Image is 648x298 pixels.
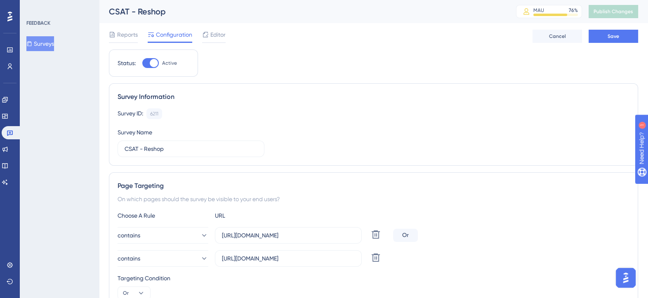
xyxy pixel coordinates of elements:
[393,229,418,242] div: Or
[118,230,140,240] span: contains
[57,4,60,11] div: 1
[118,250,208,267] button: contains
[26,36,54,51] button: Surveys
[118,194,629,204] div: On which pages should the survey be visible to your end users?
[118,108,143,119] div: Survey ID:
[589,30,638,43] button: Save
[210,30,226,40] span: Editor
[150,110,158,117] div: 6211
[608,33,619,40] span: Save
[613,265,638,290] iframe: UserGuiding AI Assistant Launcher
[533,7,544,14] div: MAU
[125,144,257,153] input: Type your Survey name
[26,20,50,26] div: FEEDBACK
[118,58,136,68] div: Status:
[118,92,629,102] div: Survey Information
[569,7,578,14] div: 76 %
[118,181,629,191] div: Page Targeting
[589,5,638,18] button: Publish Changes
[118,211,208,221] div: Choose A Rule
[533,30,582,43] button: Cancel
[549,33,566,40] span: Cancel
[156,30,192,40] span: Configuration
[162,60,177,66] span: Active
[222,254,355,263] input: yourwebsite.com/path
[215,211,306,221] div: URL
[109,6,495,17] div: CSAT - Reshop
[118,273,629,283] div: Targeting Condition
[594,8,633,15] span: Publish Changes
[118,227,208,244] button: contains
[123,290,129,296] span: Or
[117,30,138,40] span: Reports
[118,127,152,137] div: Survey Name
[19,2,52,12] span: Need Help?
[118,253,140,263] span: contains
[222,231,355,240] input: yourwebsite.com/path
